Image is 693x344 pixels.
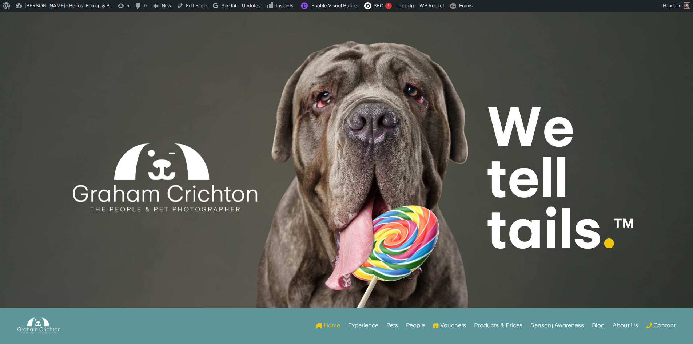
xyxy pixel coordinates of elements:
[646,311,676,340] a: Contact
[385,3,392,9] div: !
[474,311,522,340] a: Products & Prices
[316,311,340,340] a: Home
[669,3,681,8] span: admin
[17,316,60,336] img: Graham Crichton Photography Logo - Graham Crichton - Belfast Family & Pet Photography Studio
[406,311,425,340] a: People
[348,311,378,340] a: Experience
[592,311,605,340] a: Blog
[530,311,584,340] a: Sensory Awareness
[374,3,383,8] span: SEO
[221,3,236,8] span: Site Kit
[433,311,466,340] a: Vouchers
[613,311,638,340] a: About Us
[386,311,398,340] a: Pets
